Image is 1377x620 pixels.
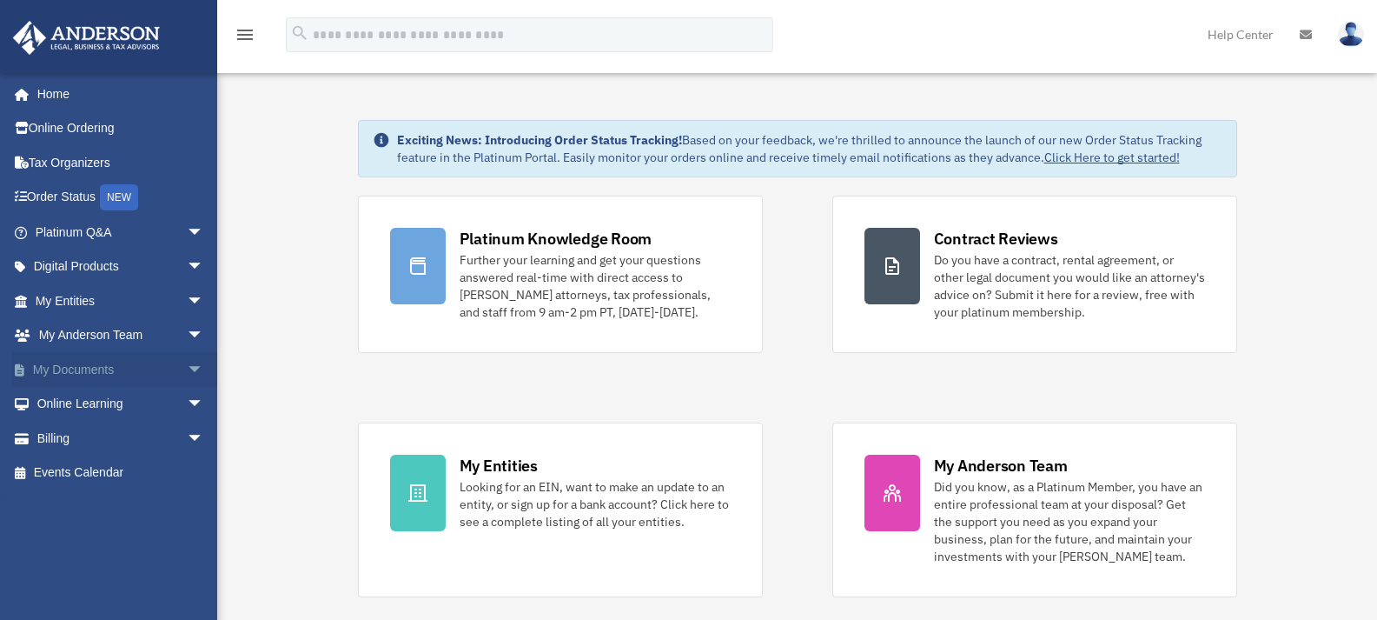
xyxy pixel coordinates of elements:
[187,215,222,250] span: arrow_drop_down
[12,352,230,387] a: My Documentsarrow_drop_down
[12,387,230,422] a: Online Learningarrow_drop_down
[397,131,1222,166] div: Based on your feedback, we're thrilled to announce the launch of our new Order Status Tracking fe...
[358,423,763,597] a: My Entities Looking for an EIN, want to make an update to an entity, or sign up for a bank accoun...
[187,421,222,457] span: arrow_drop_down
[187,387,222,423] span: arrow_drop_down
[460,251,731,321] div: Further your learning and get your questions answered real-time with direct access to [PERSON_NAM...
[8,21,165,55] img: Anderson Advisors Platinum Portal
[235,30,255,45] a: menu
[12,77,222,111] a: Home
[12,180,230,216] a: Order StatusNEW
[934,228,1058,250] div: Contract Reviews
[12,456,230,490] a: Events Calendar
[100,184,138,210] div: NEW
[12,283,230,318] a: My Entitiesarrow_drop_down
[12,111,230,146] a: Online Ordering
[12,421,230,456] a: Billingarrow_drop_down
[290,23,309,43] i: search
[832,196,1237,353] a: Contract Reviews Do you have a contract, rental agreement, or other legal document you would like...
[460,478,731,530] div: Looking for an EIN, want to make an update to an entity, or sign up for a bank account? Click her...
[187,283,222,319] span: arrow_drop_down
[12,250,230,284] a: Digital Productsarrow_drop_down
[832,423,1237,597] a: My Anderson Team Did you know, as a Platinum Member, you have an entire professional team at your...
[1338,22,1364,47] img: User Pic
[460,228,652,250] div: Platinum Knowledge Room
[235,24,255,45] i: menu
[187,352,222,388] span: arrow_drop_down
[12,145,230,180] a: Tax Organizers
[460,455,538,477] div: My Entities
[397,132,682,148] strong: Exciting News: Introducing Order Status Tracking!
[358,196,763,353] a: Platinum Knowledge Room Further your learning and get your questions answered real-time with dire...
[934,251,1205,321] div: Do you have a contract, rental agreement, or other legal document you would like an attorney's ad...
[934,455,1068,477] div: My Anderson Team
[187,318,222,354] span: arrow_drop_down
[187,250,222,285] span: arrow_drop_down
[1044,150,1180,165] a: Click Here to get started!
[12,215,230,250] a: Platinum Q&Aarrow_drop_down
[12,318,230,353] a: My Anderson Teamarrow_drop_down
[934,478,1205,565] div: Did you know, as a Platinum Member, you have an entire professional team at your disposal? Get th...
